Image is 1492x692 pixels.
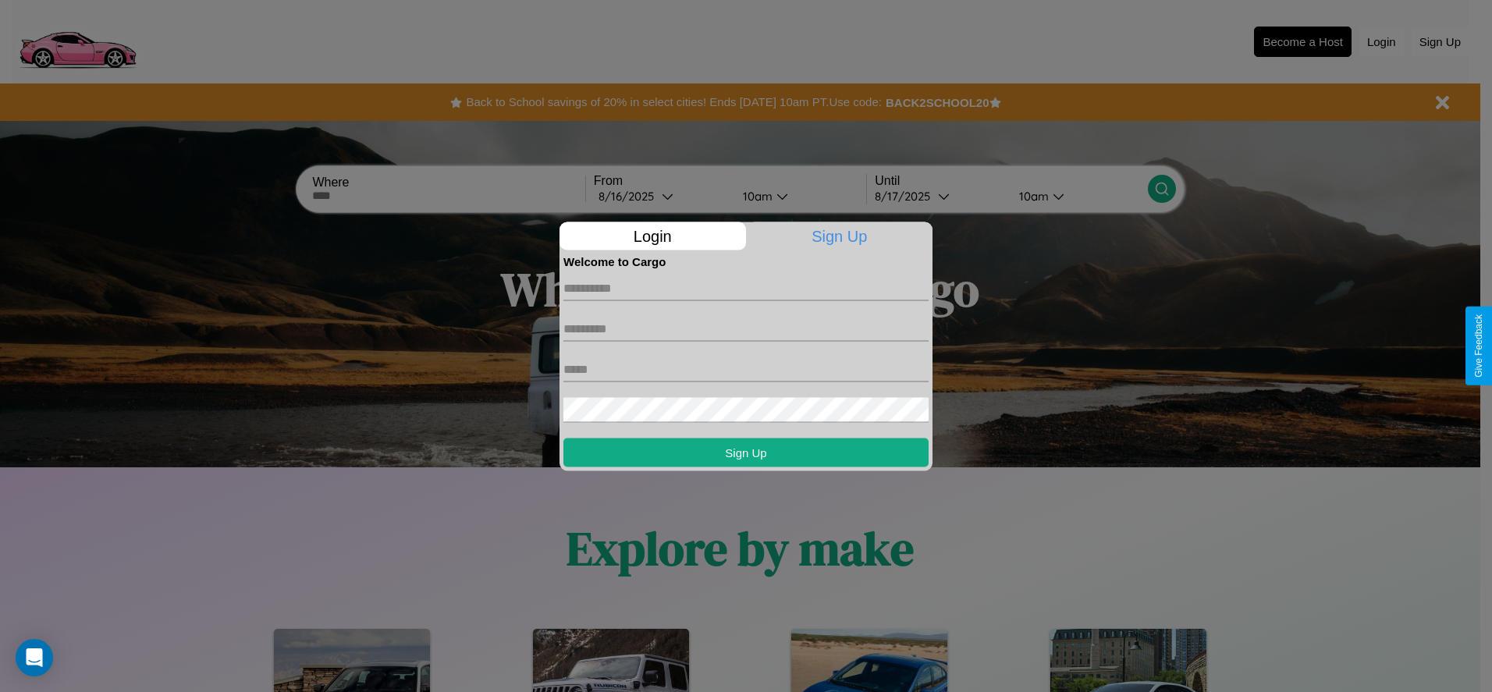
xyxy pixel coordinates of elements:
[747,222,933,250] p: Sign Up
[1473,314,1484,378] div: Give Feedback
[563,438,929,467] button: Sign Up
[16,639,53,676] div: Open Intercom Messenger
[559,222,746,250] p: Login
[563,254,929,268] h4: Welcome to Cargo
